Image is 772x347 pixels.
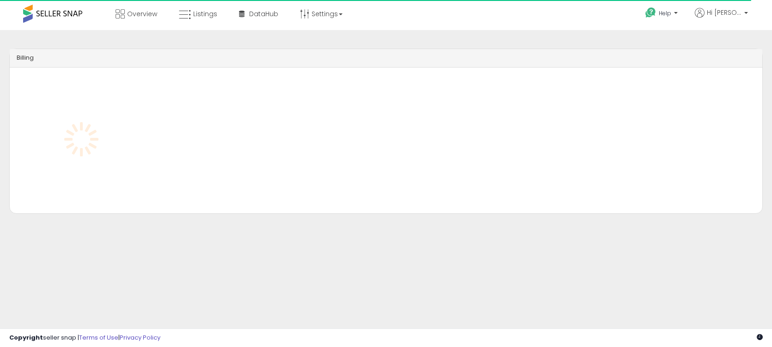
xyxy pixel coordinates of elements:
span: Listings [193,9,217,19]
span: Overview [127,9,157,19]
i: Get Help [645,7,656,19]
a: Hi [PERSON_NAME] [695,8,748,29]
a: Privacy Policy [120,333,160,342]
div: seller snap | | [9,334,160,342]
strong: Copyright [9,333,43,342]
a: Terms of Use [79,333,118,342]
span: Hi [PERSON_NAME] [707,8,741,17]
span: Help [659,9,671,17]
span: DataHub [249,9,278,19]
div: Billing [10,49,762,68]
